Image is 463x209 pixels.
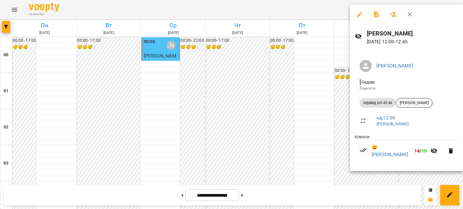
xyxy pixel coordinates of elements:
a: [PERSON_NAME] [376,121,409,126]
span: [PERSON_NAME] [396,100,432,106]
p: Кімната [360,85,453,91]
h6: [PERSON_NAME] [367,29,458,38]
ul: Клієнти [355,134,458,164]
p: [DATE] 12:00 - 12:45 [367,38,458,45]
a: 😀 [PERSON_NAME] [372,144,412,158]
span: 10 [421,148,427,154]
svg: Візит сплачено [360,146,367,154]
b: / [414,148,427,154]
span: індивід шч 45 хв [360,100,396,106]
span: 14 [414,148,420,154]
span: - Індив [360,79,376,85]
a: [PERSON_NAME] [376,63,413,69]
a: нд , 12:00 [376,115,395,121]
div: [PERSON_NAME] [396,98,433,108]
